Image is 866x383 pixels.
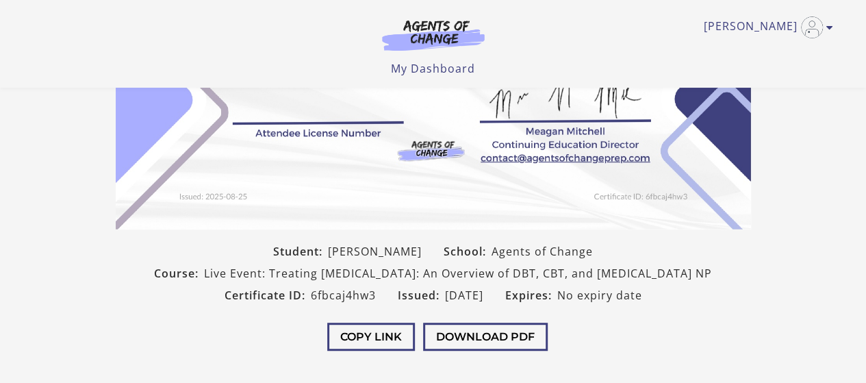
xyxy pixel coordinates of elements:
[327,323,415,351] button: Copy Link
[154,265,204,282] span: Course:
[273,243,328,260] span: Student:
[445,287,483,304] span: [DATE]
[704,16,826,38] a: Toggle menu
[505,287,557,304] span: Expires:
[391,61,475,76] a: My Dashboard
[492,243,593,260] span: Agents of Change
[328,243,422,260] span: [PERSON_NAME]
[225,287,311,304] span: Certificate ID:
[368,19,499,51] img: Agents of Change Logo
[444,243,492,260] span: School:
[398,287,445,304] span: Issued:
[204,265,712,282] span: Live Event: Treating [MEDICAL_DATA]: An Overview of DBT, CBT, and [MEDICAL_DATA] NP
[311,287,376,304] span: 6fbcaj4hw3
[557,287,642,304] span: No expiry date
[423,323,548,351] button: Download PDF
